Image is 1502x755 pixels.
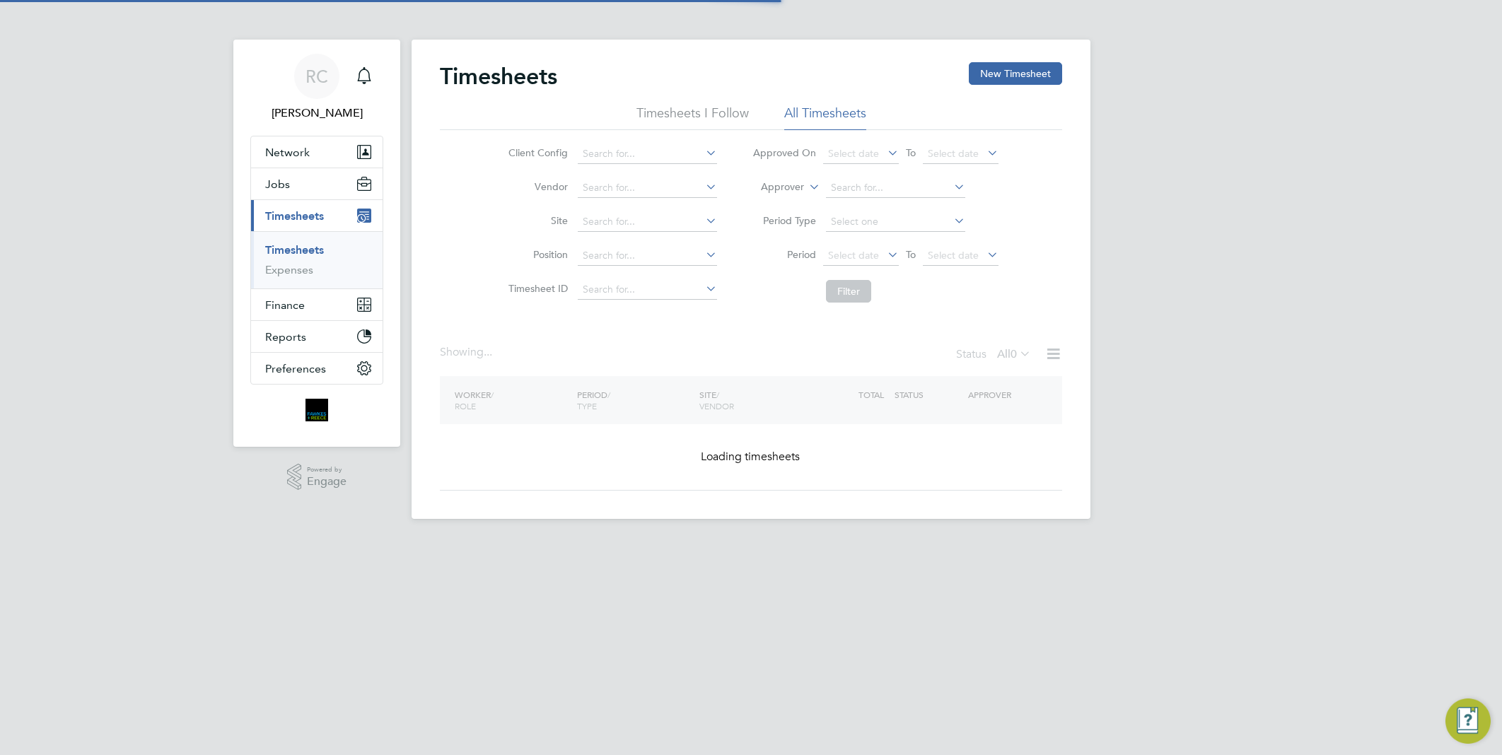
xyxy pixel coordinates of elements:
span: To [902,245,920,264]
span: 0 [1011,347,1017,361]
div: Status [956,345,1034,365]
span: Select date [828,249,879,262]
input: Select one [826,212,965,232]
span: Finance [265,298,305,312]
button: Jobs [251,168,383,199]
input: Search for... [578,246,717,266]
input: Search for... [578,178,717,198]
button: Filter [826,280,871,303]
input: Search for... [826,178,965,198]
a: Timesheets [265,243,324,257]
span: Select date [928,147,979,160]
label: Approved On [752,146,816,159]
img: bromak-logo-retina.png [305,399,328,421]
label: Position [504,248,568,261]
label: Site [504,214,568,227]
input: Search for... [578,212,717,232]
span: Timesheets [265,209,324,223]
label: Approver [740,180,804,194]
button: Timesheets [251,200,383,231]
button: Preferences [251,353,383,384]
li: All Timesheets [784,105,866,130]
h2: Timesheets [440,62,557,90]
span: Preferences [265,362,326,375]
a: Expenses [265,263,313,276]
span: Jobs [265,177,290,191]
label: Timesheet ID [504,282,568,295]
a: RC[PERSON_NAME] [250,54,383,122]
input: Search for... [578,280,717,300]
span: Engage [307,476,347,488]
a: Go to home page [250,399,383,421]
span: Robyn Clarke [250,105,383,122]
button: Finance [251,289,383,320]
span: To [902,144,920,162]
span: Powered by [307,464,347,476]
label: Period Type [752,214,816,227]
label: All [997,347,1031,361]
span: Network [265,146,310,159]
button: New Timesheet [969,62,1062,85]
label: Client Config [504,146,568,159]
span: Select date [828,147,879,160]
button: Reports [251,321,383,352]
label: Period [752,248,816,261]
span: Reports [265,330,306,344]
button: Engage Resource Center [1445,698,1491,744]
div: Timesheets [251,231,383,288]
a: Powered byEngage [287,464,347,491]
span: RC [305,67,328,86]
li: Timesheets I Follow [636,105,749,130]
span: ... [484,345,492,359]
nav: Main navigation [233,40,400,447]
span: Select date [928,249,979,262]
button: Network [251,136,383,168]
input: Search for... [578,144,717,164]
div: Showing [440,345,495,360]
label: Vendor [504,180,568,193]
